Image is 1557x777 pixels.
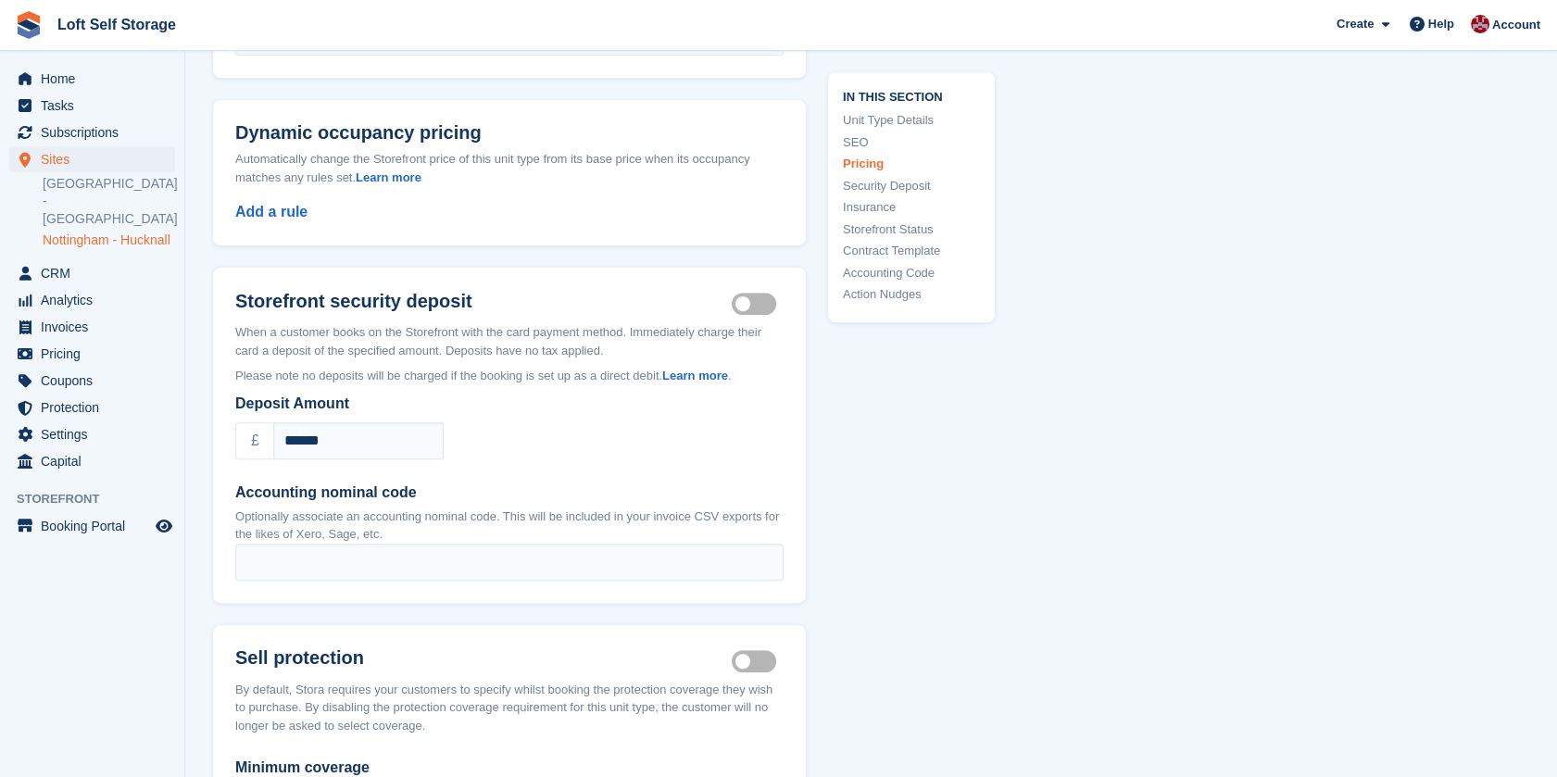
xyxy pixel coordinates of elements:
[9,146,175,172] a: menu
[843,220,980,239] a: Storefront Status
[9,314,175,340] a: menu
[9,341,175,367] a: menu
[17,490,184,508] span: Storefront
[843,199,980,218] a: Insurance
[9,368,175,394] a: menu
[356,170,421,184] a: Learn more
[843,177,980,195] a: Security Deposit
[43,175,175,228] a: [GEOGRAPHIC_DATA] - [GEOGRAPHIC_DATA]
[41,368,152,394] span: Coupons
[235,290,732,312] h2: Storefront security deposit
[235,204,308,219] a: Add a rule
[662,369,728,382] a: Learn more
[235,681,784,735] div: By default, Stora requires your customers to specify whilst booking the protection coverage they ...
[843,243,980,261] a: Contract Template
[9,448,175,474] a: menu
[235,482,784,504] label: Accounting nominal code
[235,647,732,670] h2: Sell protection
[1492,16,1540,34] span: Account
[1428,15,1454,33] span: Help
[843,112,980,131] a: Unit Type Details
[41,395,152,420] span: Protection
[843,133,980,152] a: SEO
[9,395,175,420] a: menu
[41,513,152,539] span: Booking Portal
[41,421,152,447] span: Settings
[235,367,784,385] p: Please note no deposits will be charged if the booking is set up as a direct debit. .
[235,393,784,415] label: Deposit Amount
[1471,15,1489,33] img: James Johnson
[9,513,175,539] a: menu
[41,314,152,340] span: Invoices
[153,515,175,537] a: Preview store
[1337,15,1374,33] span: Create
[41,341,152,367] span: Pricing
[235,508,784,544] p: Optionally associate an accounting nominal code. This will be included in your invoice CSV export...
[41,146,152,172] span: Sites
[843,156,980,174] a: Pricing
[41,66,152,92] span: Home
[843,87,980,105] span: In this section
[41,287,152,313] span: Analytics
[9,260,175,286] a: menu
[9,93,175,119] a: menu
[15,11,43,39] img: stora-icon-8386f47178a22dfd0bd8f6a31ec36ba5ce8667c1dd55bd0f319d3a0aa187defe.svg
[41,448,152,474] span: Capital
[235,150,784,186] div: Automatically change the Storefront price of this unit type from its base price when its occupanc...
[235,323,784,359] p: When a customer books on the Storefront with the card payment method. Immediately charge their ca...
[9,119,175,145] a: menu
[9,66,175,92] a: menu
[41,93,152,119] span: Tasks
[41,119,152,145] span: Subscriptions
[843,264,980,282] a: Accounting Code
[732,303,784,306] label: Security deposit on
[9,287,175,313] a: menu
[43,232,175,249] a: Nottingham - Hucknall
[732,659,784,662] label: Insurance coverage required
[235,122,482,144] span: Dynamic occupancy pricing
[41,260,152,286] span: CRM
[50,9,183,40] a: Loft Self Storage
[9,421,175,447] a: menu
[843,286,980,305] a: Action Nudges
